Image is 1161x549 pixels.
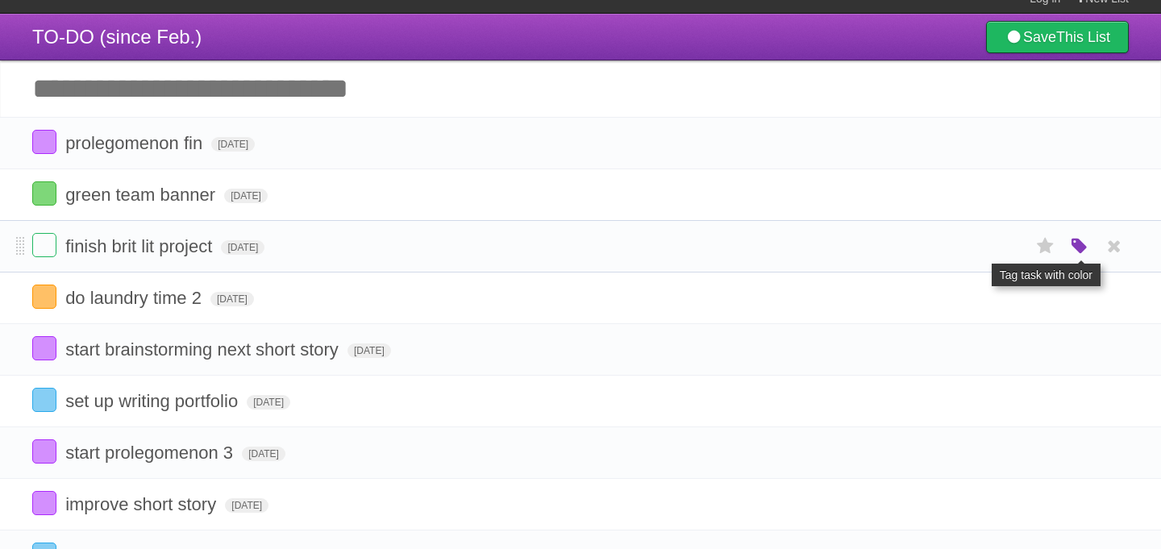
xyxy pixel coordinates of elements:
[242,447,285,461] span: [DATE]
[225,498,268,513] span: [DATE]
[32,439,56,464] label: Done
[32,491,56,515] label: Done
[224,189,268,203] span: [DATE]
[65,288,206,308] span: do laundry time 2
[986,21,1129,53] a: SaveThis List
[210,292,254,306] span: [DATE]
[65,339,343,360] span: start brainstorming next short story
[211,137,255,152] span: [DATE]
[65,236,216,256] span: finish brit lit project
[65,185,219,205] span: green team banner
[32,336,56,360] label: Done
[65,443,237,463] span: start prolegomenon 3
[1056,29,1110,45] b: This List
[32,233,56,257] label: Done
[247,395,290,410] span: [DATE]
[221,240,264,255] span: [DATE]
[1030,233,1061,260] label: Star task
[65,494,220,514] span: improve short story
[65,391,242,411] span: set up writing portfolio
[32,181,56,206] label: Done
[32,26,202,48] span: TO-DO (since Feb.)
[32,130,56,154] label: Done
[32,388,56,412] label: Done
[32,285,56,309] label: Done
[347,343,391,358] span: [DATE]
[65,133,206,153] span: prolegomenon fin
